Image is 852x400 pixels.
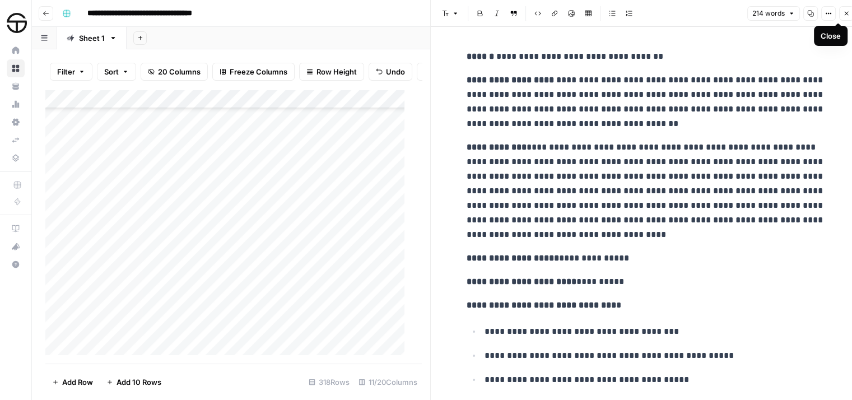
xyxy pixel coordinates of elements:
[7,149,25,167] a: Data Library
[104,66,119,77] span: Sort
[141,63,208,81] button: 20 Columns
[7,95,25,113] a: Usage
[7,255,25,273] button: Help + Support
[7,131,25,149] a: Syncs
[821,30,841,41] div: Close
[354,373,422,391] div: 11/20 Columns
[7,113,25,131] a: Settings
[97,63,136,81] button: Sort
[62,376,93,388] span: Add Row
[7,41,25,59] a: Home
[7,13,27,33] img: SimpleTire Logo
[230,66,287,77] span: Freeze Columns
[57,27,127,49] a: Sheet 1
[50,63,92,81] button: Filter
[45,373,100,391] button: Add Row
[57,66,75,77] span: Filter
[7,238,25,255] button: What's new?
[79,32,105,44] div: Sheet 1
[100,373,168,391] button: Add 10 Rows
[299,63,364,81] button: Row Height
[386,66,405,77] span: Undo
[316,66,357,77] span: Row Height
[7,77,25,95] a: Your Data
[7,238,24,255] div: What's new?
[747,6,800,21] button: 214 words
[7,59,25,77] a: Browse
[369,63,412,81] button: Undo
[212,63,295,81] button: Freeze Columns
[158,66,201,77] span: 20 Columns
[752,8,785,18] span: 214 words
[7,220,25,238] a: AirOps Academy
[7,9,25,37] button: Workspace: SimpleTire
[117,376,161,388] span: Add 10 Rows
[304,373,354,391] div: 318 Rows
